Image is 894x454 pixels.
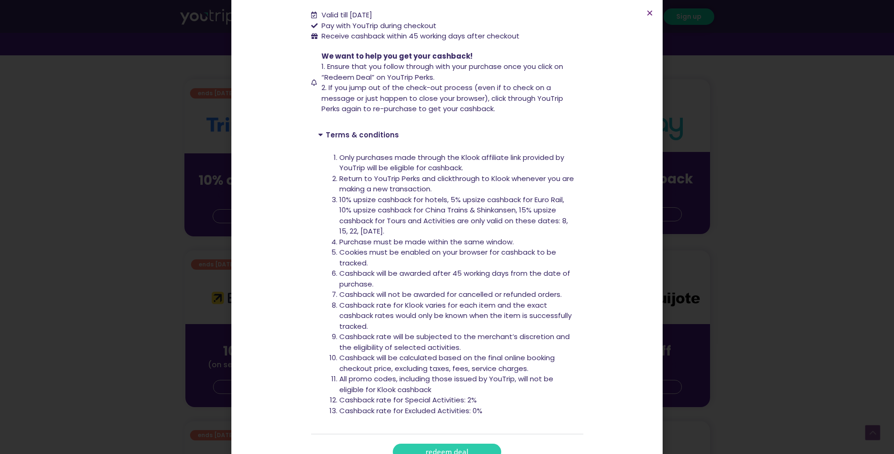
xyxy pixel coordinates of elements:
li: Cashback rate for Klook varies for each item and the exact cashback rates would only be known whe... [339,300,576,332]
li: Cashback will be calculated based on the final online booking checkout price, excluding taxes, fe... [339,353,576,374]
span: We want to help you get your cashback! [321,51,473,61]
li: Cashback rate will be subjected to the merchant’s discretion and the eligibility of selected acti... [339,332,576,353]
li: Cookies must be enabled on your browser for cashback to be tracked. [339,247,576,268]
span: All promo codes, including those issued by YouTrip, will not be eligible for Klook cashback [339,374,553,394]
div: Terms & conditions [311,145,583,434]
span: Valid till [DATE] [319,10,372,21]
span: 10% upsize cashback for hotels, 5% upsize cashback for Euro Rail, 10% upsize cashback for China T... [339,195,568,236]
a: Close [646,9,653,16]
span: Pay with YouTrip during checkout [319,21,436,31]
a: Terms & conditions [326,130,399,140]
li: Purchase must be made within the same window. [339,237,576,248]
li: Cashback rate for Special Activities: 2% [339,395,576,406]
li: Return to YouTrip Perks and clickthrough to Klook whenever you are making a new transaction. [339,174,576,195]
span: Receive cashback within 45 working days after checkout [319,31,520,42]
span: 1. Ensure that you follow through with your purchase once you click on “Redeem Deal” on YouTrip P... [321,61,563,82]
li: Cashback will not be awarded for cancelled or refunded orders. [339,289,576,300]
li: Only purchases made through the Klook affiliate link provided by YouTrip will be eligible for cas... [339,152,576,174]
div: Terms & conditions [311,124,583,145]
span: 2. If you jump out of the check-out process (even if to check on a message or just happen to clos... [321,83,563,113]
li: Cashback will be awarded after 45 working days from the date of purchase. [339,268,576,289]
li: Cashback rate for Excluded Activities: 0% [339,406,576,416]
